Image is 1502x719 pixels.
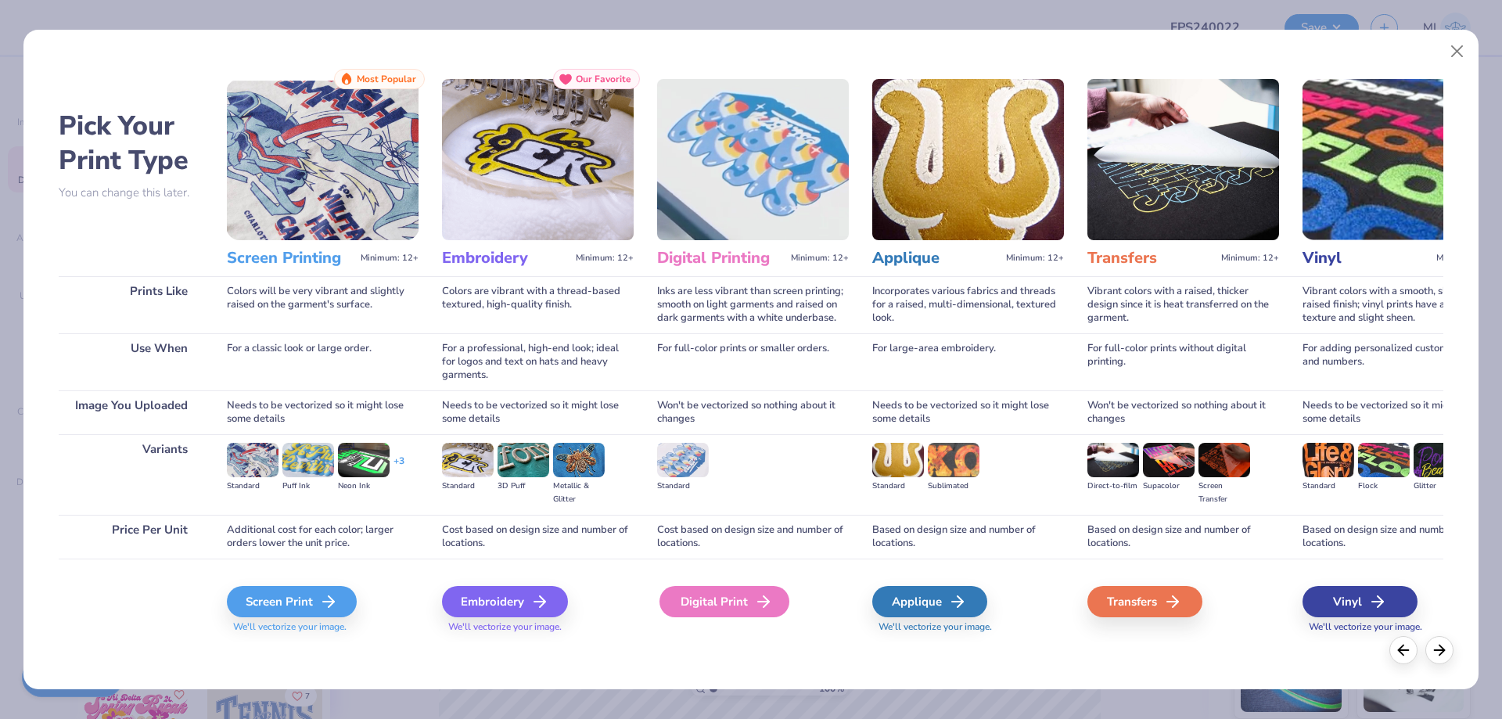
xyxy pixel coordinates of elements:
img: Screen Transfer [1198,443,1250,477]
img: Flock [1358,443,1410,477]
span: Minimum: 12+ [791,253,849,264]
img: Transfers [1087,79,1279,240]
div: Image You Uploaded [59,390,203,434]
img: Direct-to-film [1087,443,1139,477]
div: Prints Like [59,276,203,333]
span: We'll vectorize your image. [442,620,634,634]
h3: Transfers [1087,248,1215,268]
h3: Vinyl [1303,248,1430,268]
div: Glitter [1414,480,1465,493]
img: Neon Ink [338,443,390,477]
div: Based on design size and number of locations. [872,515,1064,559]
div: Flock [1358,480,1410,493]
img: Puff Ink [282,443,334,477]
div: Metallic & Glitter [553,480,605,506]
h2: Pick Your Print Type [59,109,203,178]
img: Sublimated [928,443,979,477]
div: Sublimated [928,480,979,493]
div: Standard [1303,480,1354,493]
div: Needs to be vectorized so it might lose some details [1303,390,1494,434]
div: Won't be vectorized so nothing about it changes [1087,390,1279,434]
div: Vibrant colors with a raised, thicker design since it is heat transferred on the garment. [1087,276,1279,333]
img: Standard [657,443,709,477]
img: Applique [872,79,1064,240]
div: Additional cost for each color; larger orders lower the unit price. [227,515,419,559]
img: Digital Printing [657,79,849,240]
div: Variants [59,434,203,515]
div: Supacolor [1143,480,1195,493]
div: Needs to be vectorized so it might lose some details [227,390,419,434]
div: Digital Print [659,586,789,617]
h3: Embroidery [442,248,570,268]
div: For full-color prints without digital printing. [1087,333,1279,390]
div: Won't be vectorized so nothing about it changes [657,390,849,434]
span: Minimum: 12+ [1006,253,1064,264]
img: 3D Puff [498,443,549,477]
div: Applique [872,586,987,617]
div: Vinyl [1303,586,1418,617]
div: Price Per Unit [59,515,203,559]
span: Minimum: 12+ [1221,253,1279,264]
div: Standard [872,480,924,493]
div: Screen Transfer [1198,480,1250,506]
div: + 3 [393,455,404,481]
div: Direct-to-film [1087,480,1139,493]
h3: Applique [872,248,1000,268]
div: Transfers [1087,586,1202,617]
div: 3D Puff [498,480,549,493]
button: Close [1443,37,1472,67]
span: Most Popular [357,74,416,84]
div: Based on design size and number of locations. [1087,515,1279,559]
div: Cost based on design size and number of locations. [442,515,634,559]
div: Based on design size and number of locations. [1303,515,1494,559]
div: Neon Ink [338,480,390,493]
div: Puff Ink [282,480,334,493]
span: We'll vectorize your image. [872,620,1064,634]
div: Use When [59,333,203,390]
div: For full-color prints or smaller orders. [657,333,849,390]
div: For adding personalized custom names and numbers. [1303,333,1494,390]
span: Minimum: 12+ [1436,253,1494,264]
span: Minimum: 12+ [576,253,634,264]
div: Cost based on design size and number of locations. [657,515,849,559]
div: Needs to be vectorized so it might lose some details [442,390,634,434]
div: Embroidery [442,586,568,617]
div: For large-area embroidery. [872,333,1064,390]
img: Standard [872,443,924,477]
img: Embroidery [442,79,634,240]
div: Standard [227,480,278,493]
span: We'll vectorize your image. [227,620,419,634]
img: Standard [1303,443,1354,477]
div: For a professional, high-end look; ideal for logos and text on hats and heavy garments. [442,333,634,390]
img: Vinyl [1303,79,1494,240]
img: Glitter [1414,443,1465,477]
div: Standard [657,480,709,493]
div: Incorporates various fabrics and threads for a raised, multi-dimensional, textured look. [872,276,1064,333]
span: Minimum: 12+ [361,253,419,264]
img: Screen Printing [227,79,419,240]
div: Colors will be very vibrant and slightly raised on the garment's surface. [227,276,419,333]
h3: Digital Printing [657,248,785,268]
img: Standard [227,443,278,477]
div: Standard [442,480,494,493]
div: Needs to be vectorized so it might lose some details [872,390,1064,434]
div: Screen Print [227,586,357,617]
img: Metallic & Glitter [553,443,605,477]
span: Our Favorite [576,74,631,84]
div: Inks are less vibrant than screen printing; smooth on light garments and raised on dark garments ... [657,276,849,333]
img: Standard [442,443,494,477]
p: You can change this later. [59,186,203,200]
h3: Screen Printing [227,248,354,268]
img: Supacolor [1143,443,1195,477]
div: Vibrant colors with a smooth, slightly raised finish; vinyl prints have a consistent texture and ... [1303,276,1494,333]
div: Colors are vibrant with a thread-based textured, high-quality finish. [442,276,634,333]
span: We'll vectorize your image. [1303,620,1494,634]
div: For a classic look or large order. [227,333,419,390]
